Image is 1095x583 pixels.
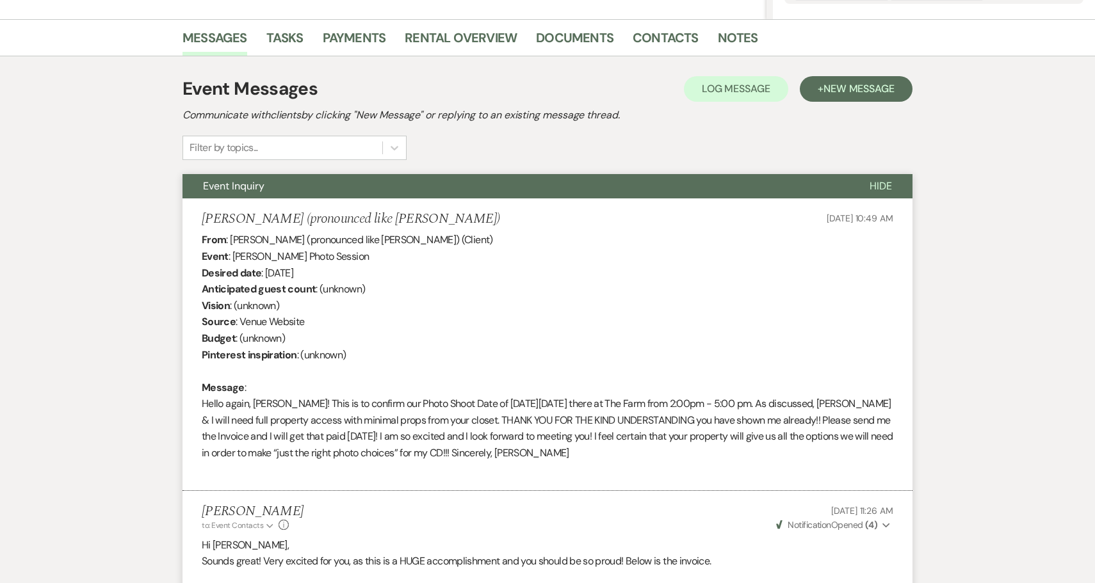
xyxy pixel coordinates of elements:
[266,28,304,56] a: Tasks
[202,520,263,531] span: to: Event Contacts
[202,233,226,246] b: From
[865,519,877,531] strong: ( 4 )
[849,174,912,198] button: Hide
[202,211,500,227] h5: [PERSON_NAME] (pronounced like [PERSON_NAME])
[182,28,247,56] a: Messages
[202,250,229,263] b: Event
[202,315,236,328] b: Source
[182,76,318,102] h1: Event Messages
[202,504,304,520] h5: [PERSON_NAME]
[202,537,893,554] p: Hi [PERSON_NAME],
[405,28,517,56] a: Rental Overview
[702,82,770,95] span: Log Message
[202,348,297,362] b: Pinterest inspiration
[203,179,264,193] span: Event Inquiry
[182,108,912,123] h2: Communicate with clients by clicking "New Message" or replying to an existing message thread.
[202,553,893,570] p: Sounds great! Very excited for you, as this is a HUGE accomplishment and you should be so proud! ...
[202,299,230,312] b: Vision
[800,76,912,102] button: +New Message
[323,28,386,56] a: Payments
[870,179,892,193] span: Hide
[774,518,893,532] button: NotificationOpened (4)
[202,232,893,477] div: : [PERSON_NAME] (pronounced like [PERSON_NAME]) (Client) : [PERSON_NAME] Photo Session : [DATE] :...
[202,520,275,531] button: to: Event Contacts
[536,28,613,56] a: Documents
[776,519,877,531] span: Opened
[823,82,895,95] span: New Message
[718,28,758,56] a: Notes
[202,381,245,394] b: Message
[190,140,258,156] div: Filter by topics...
[202,282,316,296] b: Anticipated guest count
[788,519,831,531] span: Notification
[831,505,893,516] span: [DATE] 11:26 AM
[827,212,893,224] span: [DATE] 10:49 AM
[202,266,261,280] b: Desired date
[202,331,236,345] b: Budget
[684,76,788,102] button: Log Message
[633,28,699,56] a: Contacts
[182,174,849,198] button: Event Inquiry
